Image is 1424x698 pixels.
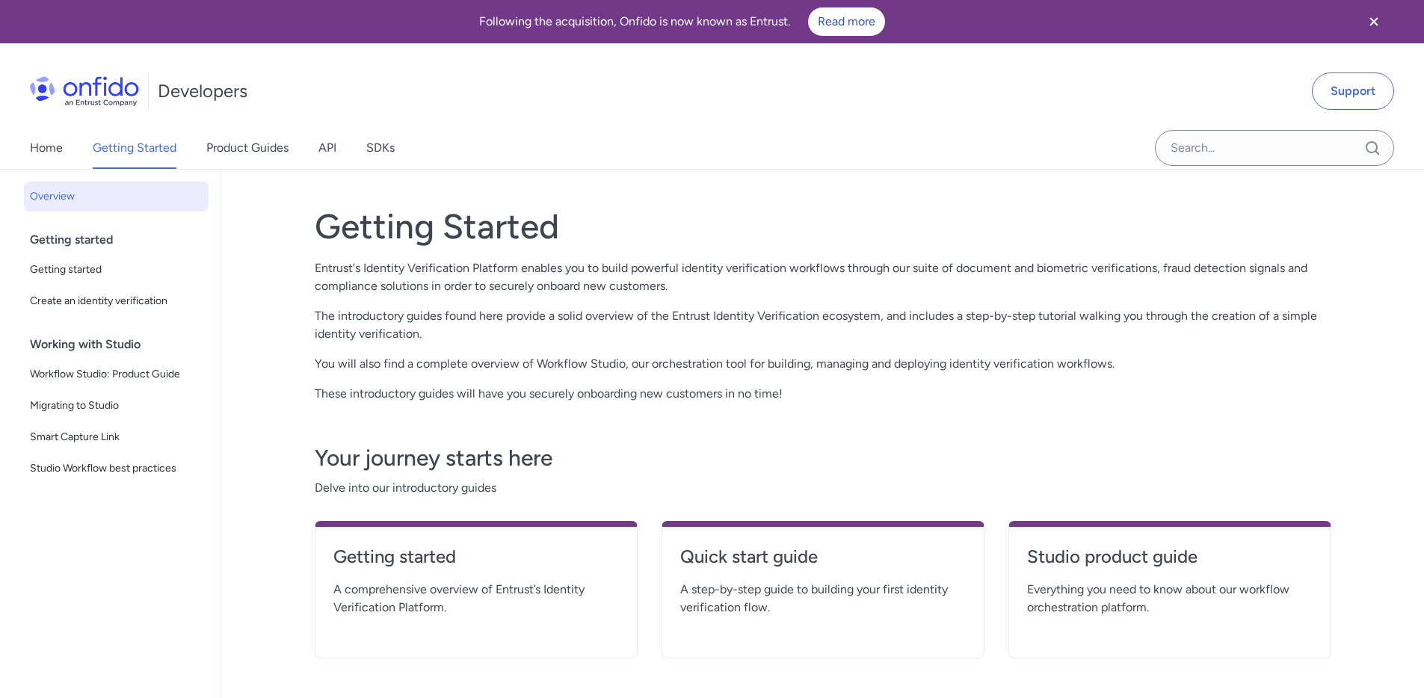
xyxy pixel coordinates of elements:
[1312,72,1394,110] a: Support
[1027,545,1313,569] h4: Studio product guide
[24,359,209,389] a: Workflow Studio: Product Guide
[680,581,966,617] span: A step-by-step guide to building your first identity verification flow.
[1346,3,1402,40] button: Close banner
[315,206,1331,247] h1: Getting Started
[366,127,395,169] a: SDKs
[315,479,1331,497] span: Delve into our introductory guides
[30,397,203,415] span: Migrating to Studio
[30,225,215,255] div: Getting started
[808,7,885,36] a: Read more
[315,443,1331,473] h3: Your journey starts here
[1155,130,1394,166] input: Onfido search input field
[30,188,203,206] span: Overview
[1027,545,1313,581] a: Studio product guide
[30,292,203,310] span: Create an identity verification
[30,127,63,169] a: Home
[30,261,203,279] span: Getting started
[158,79,247,103] h1: Developers
[30,365,203,383] span: Workflow Studio: Product Guide
[30,460,203,478] span: Studio Workflow best practices
[318,127,336,169] a: API
[315,307,1331,343] p: The introductory guides found here provide a solid overview of the Entrust Identity Verification ...
[333,581,619,617] span: A comprehensive overview of Entrust’s Identity Verification Platform.
[206,127,289,169] a: Product Guides
[680,545,966,569] h4: Quick start guide
[1027,581,1313,617] span: Everything you need to know about our workflow orchestration platform.
[24,286,209,316] a: Create an identity verification
[333,545,619,569] h4: Getting started
[315,385,1331,403] p: These introductory guides will have you securely onboarding new customers in no time!
[680,545,966,581] a: Quick start guide
[315,355,1331,373] p: You will also find a complete overview of Workflow Studio, our orchestration tool for building, m...
[333,545,619,581] a: Getting started
[1365,13,1383,31] svg: Close banner
[24,255,209,285] a: Getting started
[18,7,1346,36] div: Following the acquisition, Onfido is now known as Entrust.
[30,76,139,106] img: Onfido Logo
[93,127,176,169] a: Getting Started
[24,454,209,484] a: Studio Workflow best practices
[24,391,209,421] a: Migrating to Studio
[30,330,215,359] div: Working with Studio
[315,259,1331,295] p: Entrust's Identity Verification Platform enables you to build powerful identity verification work...
[30,428,203,446] span: Smart Capture Link
[24,422,209,452] a: Smart Capture Link
[24,182,209,211] a: Overview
